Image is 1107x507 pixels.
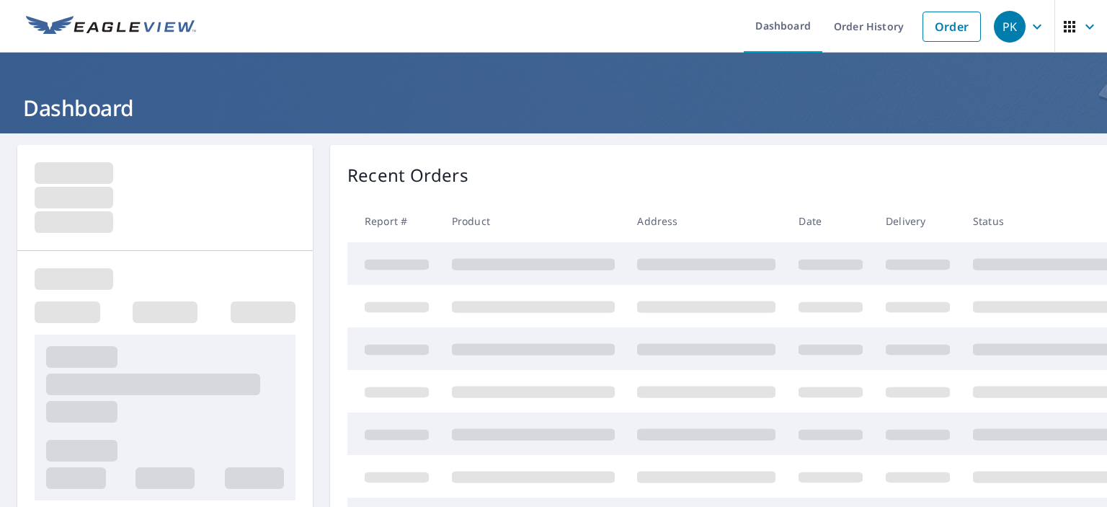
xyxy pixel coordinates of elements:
[347,200,440,242] th: Report #
[17,93,1090,123] h1: Dashboard
[440,200,626,242] th: Product
[994,11,1026,43] div: PK
[26,16,196,38] img: EV Logo
[787,200,874,242] th: Date
[922,12,981,42] a: Order
[874,200,961,242] th: Delivery
[347,162,468,188] p: Recent Orders
[626,200,787,242] th: Address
